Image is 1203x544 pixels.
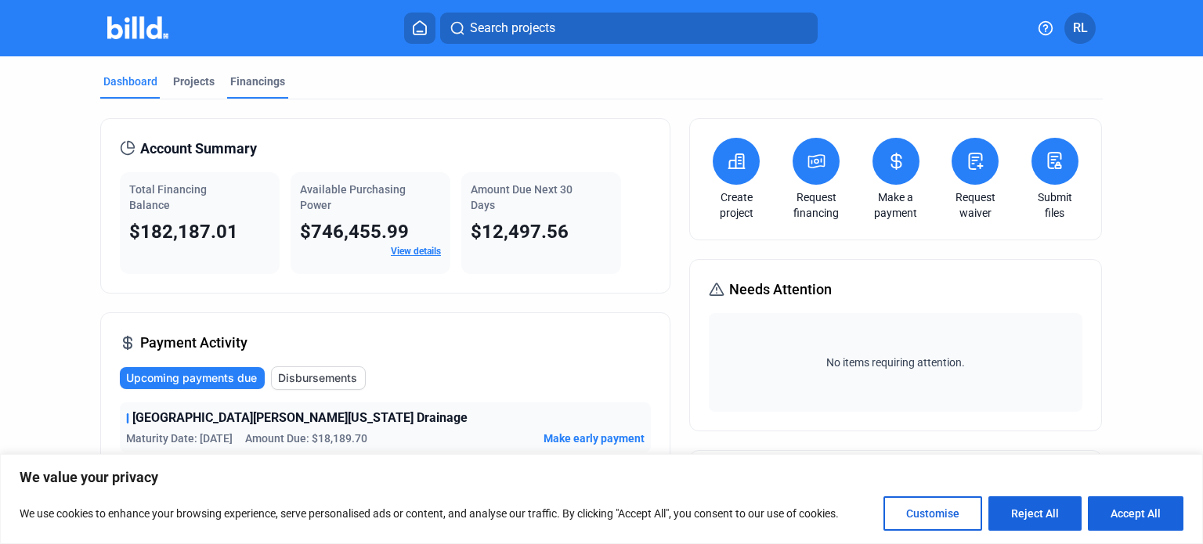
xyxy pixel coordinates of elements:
a: Make a payment [869,189,923,221]
button: Search projects [440,13,818,44]
div: Financings [230,74,285,89]
span: $12,497.56 [471,221,569,243]
span: $182,187.01 [129,221,238,243]
span: Amount Due: $18,189.70 [245,431,367,446]
span: Disbursements [278,370,357,386]
a: Create project [709,189,764,221]
div: Projects [173,74,215,89]
span: Payment Activity [140,332,247,354]
a: View details [391,246,441,257]
p: We value your privacy [20,468,1183,487]
button: RL [1064,13,1096,44]
span: Total Financing Balance [129,183,207,211]
span: $746,455.99 [300,221,409,243]
p: We use cookies to enhance your browsing experience, serve personalised ads or content, and analys... [20,504,839,523]
button: Reject All [988,496,1082,531]
span: RL [1073,19,1088,38]
button: Disbursements [271,366,366,390]
span: Available Purchasing Power [300,183,406,211]
span: Search projects [470,19,555,38]
button: Upcoming payments due [120,367,265,389]
img: Billd Company Logo [107,16,169,39]
span: Upcoming payments due [126,370,257,386]
span: Amount Due Next 30 Days [471,183,573,211]
div: Dashboard [103,74,157,89]
span: [GEOGRAPHIC_DATA][PERSON_NAME][US_STATE] Drainage [132,409,468,427]
a: Request waiver [948,189,1002,221]
a: Request financing [789,189,844,221]
button: Accept All [1088,496,1183,531]
button: Customise [883,496,982,531]
span: No items requiring attention. [715,355,1075,370]
button: Make early payment [544,431,645,446]
span: Needs Attention [729,279,832,301]
a: Submit files [1028,189,1082,221]
span: Maturity Date: [DATE] [126,431,233,446]
span: Account Summary [140,138,257,160]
